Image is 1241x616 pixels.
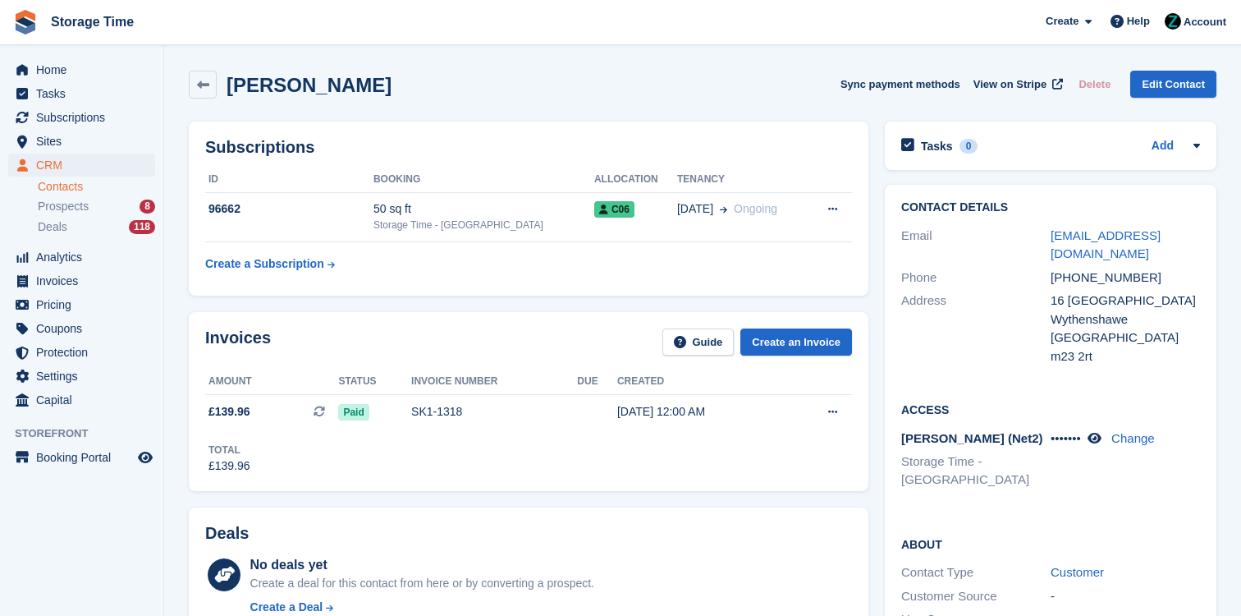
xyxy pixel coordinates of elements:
[205,249,335,279] a: Create a Subscription
[205,167,373,193] th: ID
[38,218,155,236] a: Deals 118
[38,198,155,215] a: Prospects 8
[140,200,155,214] div: 8
[1051,310,1200,329] div: Wythenshawe
[901,201,1200,214] h2: Contact Details
[1072,71,1117,98] button: Delete
[8,341,155,364] a: menu
[208,403,250,421] span: £139.96
[840,71,960,98] button: Sync payment methods
[411,403,577,421] div: SK1-1318
[250,599,594,616] a: Create a Deal
[205,369,338,395] th: Amount
[338,404,369,421] span: Paid
[8,246,155,269] a: menu
[8,365,155,388] a: menu
[617,369,786,395] th: Created
[1051,347,1200,366] div: m23 2rt
[1051,269,1200,287] div: [PHONE_NUMBER]
[1152,137,1174,156] a: Add
[901,563,1051,582] div: Contact Type
[901,536,1200,552] h2: About
[1051,565,1104,579] a: Customer
[205,524,249,543] h2: Deals
[901,431,1043,445] span: [PERSON_NAME] (Net2)
[44,8,140,35] a: Storage Time
[205,329,271,356] h2: Invoices
[967,71,1066,98] a: View on Stripe
[373,167,594,193] th: Booking
[1130,71,1216,98] a: Edit Contact
[338,369,411,395] th: Status
[8,106,155,129] a: menu
[1165,13,1181,30] img: Zain Sarwar
[36,106,135,129] span: Subscriptions
[38,219,67,235] span: Deals
[36,365,135,388] span: Settings
[208,443,250,457] div: Total
[411,369,577,395] th: Invoice number
[594,167,677,193] th: Allocation
[373,218,594,232] div: Storage Time - [GEOGRAPHIC_DATA]
[1127,13,1150,30] span: Help
[1051,292,1200,310] div: 16 [GEOGRAPHIC_DATA]
[1051,228,1161,261] a: [EMAIL_ADDRESS][DOMAIN_NAME]
[36,82,135,105] span: Tasks
[129,220,155,234] div: 118
[250,555,594,575] div: No deals yet
[36,130,135,153] span: Sites
[617,403,786,421] div: [DATE] 12:00 AM
[36,246,135,269] span: Analytics
[250,599,323,616] div: Create a Deal
[36,269,135,292] span: Invoices
[921,139,953,154] h2: Tasks
[36,446,135,469] span: Booking Portal
[8,269,155,292] a: menu
[208,457,250,475] div: £139.96
[973,76,1046,93] span: View on Stripe
[677,167,808,193] th: Tenancy
[8,317,155,340] a: menu
[1184,14,1226,30] span: Account
[205,138,852,157] h2: Subscriptions
[38,199,89,214] span: Prospects
[1051,329,1200,347] div: [GEOGRAPHIC_DATA]
[8,293,155,316] a: menu
[36,317,135,340] span: Coupons
[8,154,155,177] a: menu
[8,130,155,153] a: menu
[36,341,135,364] span: Protection
[901,401,1200,417] h2: Access
[135,448,155,467] a: Preview store
[901,227,1051,264] div: Email
[13,10,38,34] img: stora-icon-8386f47178a22dfd0bd8f6a31ec36ba5ce8667c1dd55bd0f319d3a0aa187defe.svg
[227,74,392,96] h2: [PERSON_NAME]
[594,201,634,218] span: C06
[740,329,852,356] a: Create an Invoice
[1046,13,1078,30] span: Create
[36,388,135,411] span: Capital
[1051,431,1081,445] span: •••••••
[1051,587,1200,606] div: -
[8,446,155,469] a: menu
[205,255,324,273] div: Create a Subscription
[677,200,713,218] span: [DATE]
[662,329,735,356] a: Guide
[8,58,155,81] a: menu
[901,587,1051,606] div: Customer Source
[8,82,155,105] a: menu
[8,388,155,411] a: menu
[577,369,617,395] th: Due
[901,453,1051,490] li: Storage Time - [GEOGRAPHIC_DATA]
[205,200,373,218] div: 96662
[38,179,155,195] a: Contacts
[36,154,135,177] span: CRM
[901,292,1051,365] div: Address
[250,575,594,592] div: Create a deal for this contact from here or by converting a prospect.
[36,58,135,81] span: Home
[15,425,163,442] span: Storefront
[901,269,1051,287] div: Phone
[1111,431,1155,445] a: Change
[734,202,777,215] span: Ongoing
[373,200,594,218] div: 50 sq ft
